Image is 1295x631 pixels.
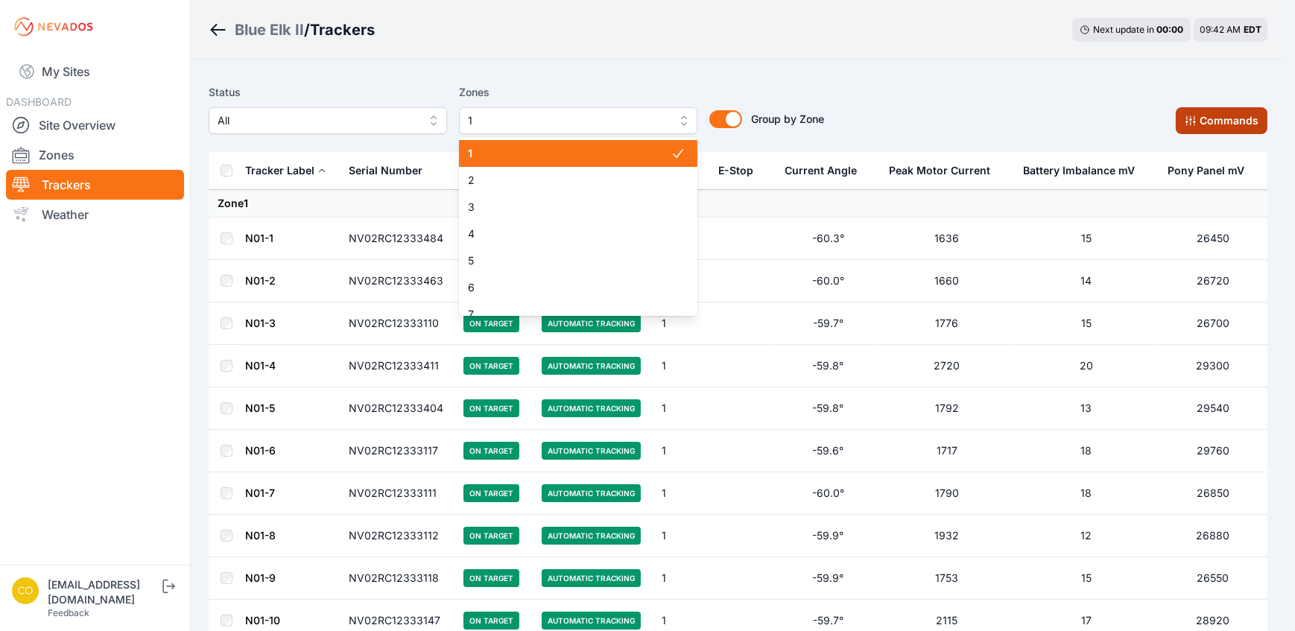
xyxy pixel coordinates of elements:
span: 6 [468,280,671,295]
span: 4 [468,226,671,241]
span: 1 [468,112,668,130]
span: 1 [468,146,671,161]
button: 1 [459,107,697,134]
span: 5 [468,253,671,268]
span: 2 [468,173,671,188]
div: 1 [459,137,697,316]
span: 7 [468,307,671,322]
span: 3 [468,200,671,215]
